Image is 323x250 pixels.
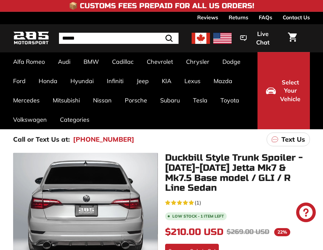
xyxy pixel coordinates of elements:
[216,52,247,71] a: Dodge
[232,26,284,50] button: Live Chat
[195,199,201,206] span: (1)
[59,33,179,44] input: Search
[267,133,310,146] a: Text Us
[105,52,140,71] a: Cadillac
[100,71,130,91] a: Infiniti
[257,52,310,129] button: Select Your Vehicle
[250,30,275,46] span: Live Chat
[172,214,224,218] span: Low stock - 1 item left
[64,71,100,91] a: Hyundai
[77,52,105,71] a: BMW
[279,78,301,103] span: Select Your Vehicle
[7,71,32,91] a: Ford
[165,226,223,238] span: $210.00 USD
[284,27,301,49] a: Cart
[207,71,239,91] a: Mazda
[140,52,180,71] a: Chevrolet
[118,91,154,110] a: Porsche
[281,134,305,144] p: Text Us
[294,203,318,224] inbox-online-store-chat: Shopify online store chat
[165,153,310,193] h1: Duckbill Style Trunk Spoiler - [DATE]-[DATE] Jetta Mk7 & Mk7.5 Base model / GLI / R Line Sedan
[73,134,134,144] a: [PHONE_NUMBER]
[274,228,290,236] span: 22%
[186,91,214,110] a: Tesla
[13,30,49,46] img: Logo_285_Motorsport_areodynamics_components
[154,91,186,110] a: Subaru
[229,12,248,23] a: Returns
[197,12,218,23] a: Reviews
[178,71,207,91] a: Lexus
[7,52,51,71] a: Alfa Romeo
[155,71,178,91] a: KIA
[7,91,46,110] a: Mercedes
[214,91,246,110] a: Toyota
[259,12,272,23] a: FAQs
[51,52,77,71] a: Audi
[180,52,216,71] a: Chrysler
[13,134,70,144] p: Call or Text Us at:
[227,228,269,236] span: $269.00 USD
[7,110,53,129] a: Volkswagen
[283,12,310,23] a: Contact Us
[53,110,96,129] a: Categories
[69,2,254,10] h4: 📦 Customs Fees Prepaid for All US Orders!
[46,91,86,110] a: Mitsubishi
[165,198,310,206] a: 5.0 rating (1 votes)
[86,91,118,110] a: Nissan
[130,71,155,91] a: Jeep
[32,71,64,91] a: Honda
